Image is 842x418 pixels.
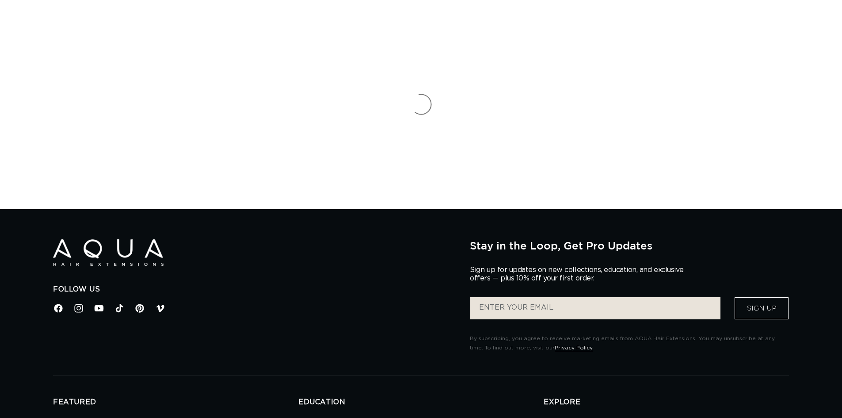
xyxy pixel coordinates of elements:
[735,297,789,319] button: Sign Up
[53,285,457,294] h2: Follow Us
[470,266,691,283] p: Sign up for updates on new collections, education, and exclusive offers — plus 10% off your first...
[544,398,789,407] h2: EXPLORE
[470,239,789,252] h2: Stay in the Loop, Get Pro Updates
[298,398,544,407] h2: EDUCATION
[53,239,164,266] img: Aqua Hair Extensions
[53,398,298,407] h2: FEATURED
[470,297,720,319] input: ENTER YOUR EMAIL
[470,334,789,353] p: By subscribing, you agree to receive marketing emails from AQUA Hair Extensions. You may unsubscr...
[555,345,593,350] a: Privacy Policy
